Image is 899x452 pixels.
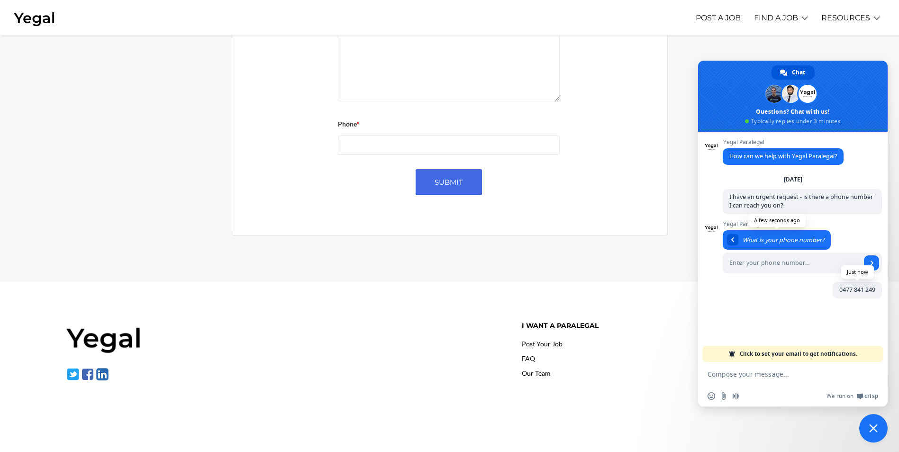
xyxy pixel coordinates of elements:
[821,5,870,31] a: RESOURCES
[732,392,740,400] span: Audio message
[720,392,727,400] span: Send a file
[864,255,879,271] a: Send
[416,169,482,195] input: Submit
[338,118,359,131] label: Phone
[740,346,857,362] span: Click to set your email to get notifications.
[708,392,715,400] span: Insert an emoji
[826,392,878,400] a: We run onCrisp
[772,65,815,80] a: Chat
[792,65,805,80] span: Chat
[522,322,703,330] h4: I want a paralegal
[522,354,535,362] a: FAQ
[522,369,551,377] a: Our Team
[522,340,563,348] a: Post Your Job
[723,253,861,273] input: Enter your phone number...
[723,221,882,227] span: Yegal Paralegal
[784,177,802,182] div: [DATE]
[66,368,80,381] img: twitter-1.svg
[696,5,741,31] a: POST A JOB
[743,236,824,244] span: What is your phone number?
[729,152,837,160] span: How can we help with Yegal Paralegal?
[826,392,854,400] span: We run on
[96,368,109,381] img: linkedin-1.svg
[859,414,888,443] a: Close chat
[729,193,873,209] span: I have an urgent request - is there a phone number I can reach you on?
[723,139,844,145] span: Yegal Paralegal
[81,368,94,381] img: facebook-1.svg
[864,392,878,400] span: Crisp
[708,362,859,386] textarea: Compose your message...
[839,286,875,294] span: 0477 841 249
[754,5,798,31] a: FIND A JOB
